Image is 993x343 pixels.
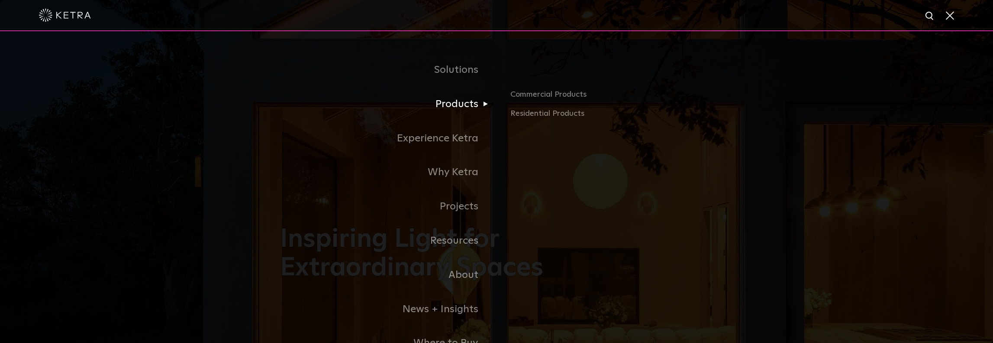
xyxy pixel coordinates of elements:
a: Residential Products [510,108,713,120]
a: Products [280,87,496,121]
a: About [280,258,496,292]
a: News + Insights [280,292,496,327]
a: Why Ketra [280,155,496,189]
a: Commercial Products [510,88,713,108]
img: ketra-logo-2019-white [39,9,91,22]
img: search icon [925,11,935,22]
a: Resources [280,224,496,258]
a: Solutions [280,53,496,87]
a: Projects [280,189,496,224]
a: Experience Ketra [280,121,496,156]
